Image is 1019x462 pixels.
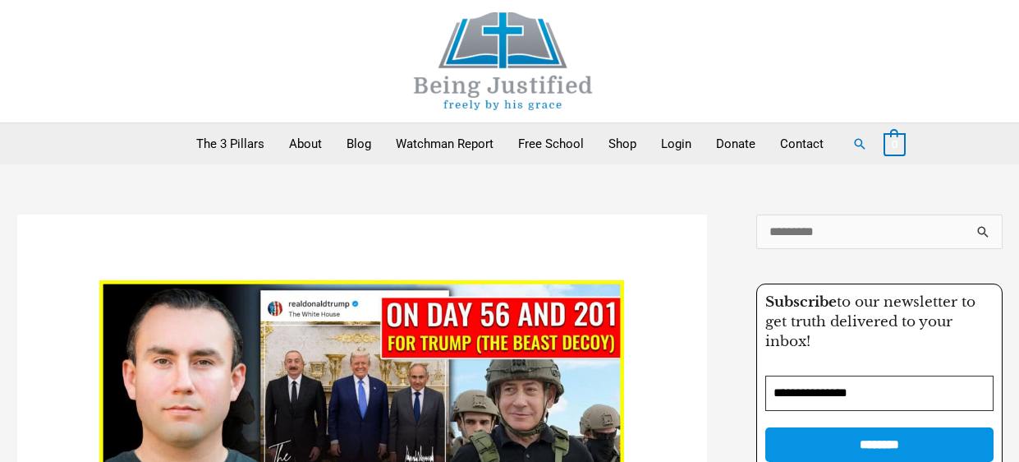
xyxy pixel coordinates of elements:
a: Login [649,123,704,164]
a: View Shopping Cart, empty [884,136,906,151]
img: Being Justified [380,12,627,110]
span: to our newsletter to get truth delivered to your inbox! [765,293,975,350]
a: Shop [596,123,649,164]
span: 0 [892,138,897,150]
a: Blog [334,123,383,164]
a: Watchman Report [383,123,506,164]
input: Email Address * [765,376,994,411]
a: Search button [852,136,867,151]
a: Free School [506,123,596,164]
a: About [277,123,334,164]
strong: Subscribe [765,293,837,311]
a: Contact [768,123,836,164]
a: The 3 Pillars [184,123,277,164]
a: Donate [704,123,768,164]
nav: Primary Site Navigation [184,123,836,164]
